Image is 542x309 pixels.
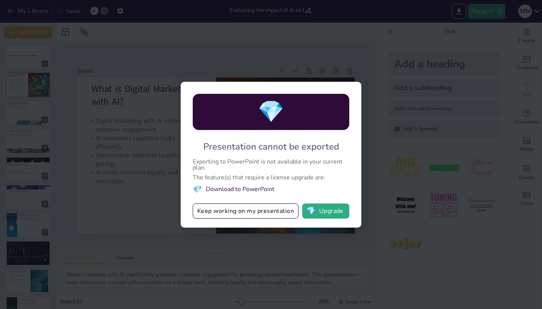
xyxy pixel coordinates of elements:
span: diamond [258,97,284,126]
div: Presentation cannot be exported [203,141,339,153]
span: diamond [306,207,316,215]
button: diamondUpgrade [302,203,349,219]
div: Exporting to PowerPoint is not available in your current plan. [193,159,349,171]
li: Download to PowerPoint [193,184,349,194]
div: The feature(s) that require a license upgrade are: [193,174,349,181]
span: diamond [193,184,202,194]
button: Keep working on my presentation [193,203,298,219]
